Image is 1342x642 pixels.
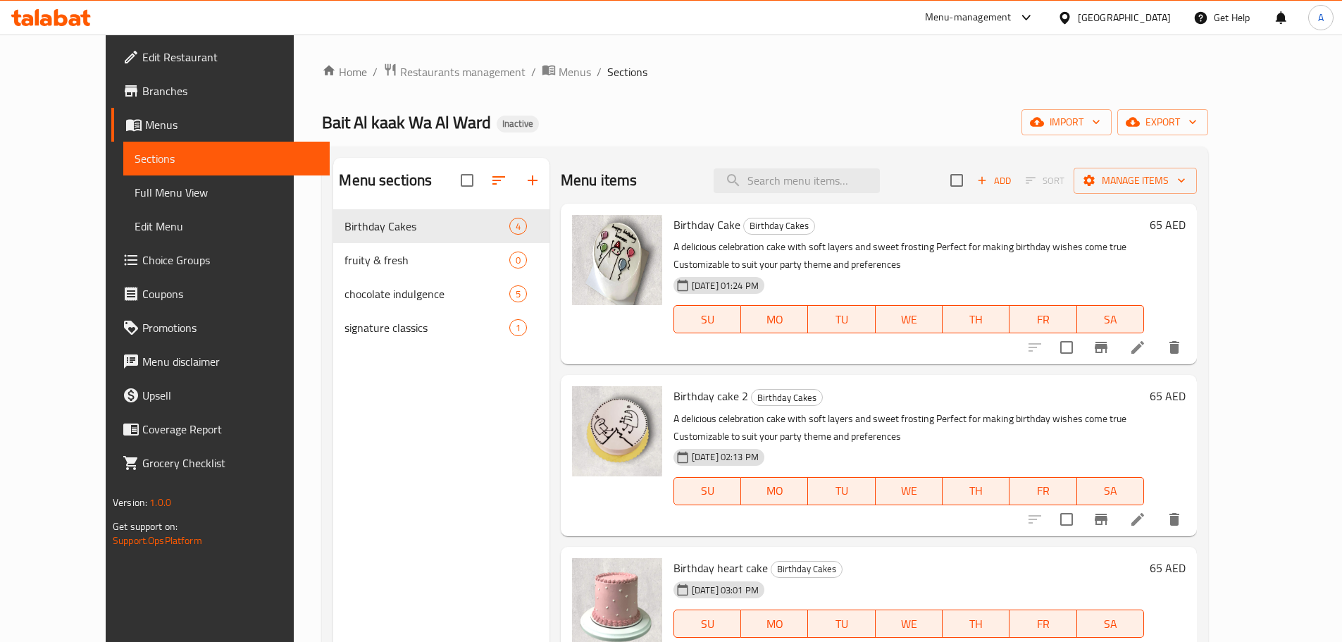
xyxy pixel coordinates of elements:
span: MO [747,481,802,501]
h6: 65 AED [1150,558,1186,578]
h2: Menu items [561,170,638,191]
span: TU [814,309,869,330]
span: Get support on: [113,517,178,536]
span: WE [881,481,937,501]
span: Select to update [1052,505,1081,534]
button: FR [1009,305,1076,333]
span: [DATE] 03:01 PM [686,584,764,597]
a: Coverage Report [111,412,330,446]
li: / [597,63,602,80]
button: MO [741,610,808,638]
span: 0 [510,254,526,267]
p: A delicious celebration cake with soft layers and sweet frosting Perfect for making birthday wish... [673,410,1144,445]
div: Birthday Cakes [751,389,823,406]
span: FR [1015,309,1071,330]
span: [DATE] 01:24 PM [686,279,764,292]
span: Promotions [142,319,318,336]
span: A [1318,10,1324,25]
span: Menu disclaimer [142,353,318,370]
span: Inactive [497,118,539,130]
a: Coupons [111,277,330,311]
span: Add [975,173,1013,189]
img: Birthday cake 2 [572,386,662,476]
button: WE [876,610,943,638]
button: SA [1077,477,1144,505]
span: import [1033,113,1100,131]
span: fruity & fresh [344,252,509,268]
span: SA [1083,614,1138,634]
div: Inactive [497,116,539,132]
button: SA [1077,610,1144,638]
h2: Menu sections [339,170,432,191]
button: TH [943,610,1009,638]
span: Coupons [142,285,318,302]
span: Select section [942,166,971,195]
a: Support.OpsPlatform [113,531,202,550]
span: Select all sections [452,166,482,195]
span: export [1129,113,1197,131]
span: Coverage Report [142,421,318,438]
div: Birthday Cakes [344,218,509,235]
span: Birthday cake 2 [673,385,748,407]
a: Edit Menu [123,209,330,243]
input: search [714,168,880,193]
span: TH [948,614,1004,634]
span: 1 [510,321,526,335]
p: A delicious celebration cake with soft layers and sweet frosting Perfect for making birthday wish... [673,238,1144,273]
a: Edit menu item [1129,339,1146,356]
a: Full Menu View [123,175,330,209]
button: Manage items [1074,168,1197,194]
button: TH [943,477,1009,505]
div: [GEOGRAPHIC_DATA] [1078,10,1171,25]
span: Birthday Cakes [771,561,842,577]
a: Grocery Checklist [111,446,330,480]
span: Bait Al kaak Wa Al Ward [322,106,491,138]
button: export [1117,109,1208,135]
span: Edit Menu [135,218,318,235]
div: items [509,218,527,235]
button: TU [808,305,875,333]
span: TU [814,614,869,634]
button: Add section [516,163,549,197]
a: Menus [111,108,330,142]
span: Birthday Cakes [752,390,822,406]
nav: Menu sections [333,204,549,350]
div: Birthday Cakes [771,561,843,578]
button: MO [741,477,808,505]
li: / [531,63,536,80]
span: SU [680,614,735,634]
span: TH [948,309,1004,330]
button: SU [673,305,741,333]
span: Select to update [1052,333,1081,362]
button: TU [808,610,875,638]
button: Add [971,170,1017,192]
span: Select section first [1017,170,1074,192]
span: SA [1083,309,1138,330]
span: MO [747,309,802,330]
span: FR [1015,614,1071,634]
span: Restaurants management [400,63,526,80]
button: FR [1009,477,1076,505]
span: 5 [510,288,526,301]
span: FR [1015,481,1071,501]
span: Birthday heart cake [673,557,768,579]
span: Sort sections [482,163,516,197]
nav: breadcrumb [322,63,1208,81]
span: Sections [607,63,647,80]
a: Branches [111,74,330,108]
span: Choice Groups [142,252,318,268]
span: Menus [145,116,318,133]
div: items [509,252,527,268]
a: Choice Groups [111,243,330,277]
h6: 65 AED [1150,215,1186,235]
span: Upsell [142,387,318,404]
span: SU [680,309,735,330]
button: SU [673,610,741,638]
button: TH [943,305,1009,333]
span: Birthday Cakes [744,218,814,234]
span: Add item [971,170,1017,192]
a: Sections [123,142,330,175]
div: chocolate indulgence5 [333,277,549,311]
li: / [373,63,378,80]
a: Home [322,63,367,80]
